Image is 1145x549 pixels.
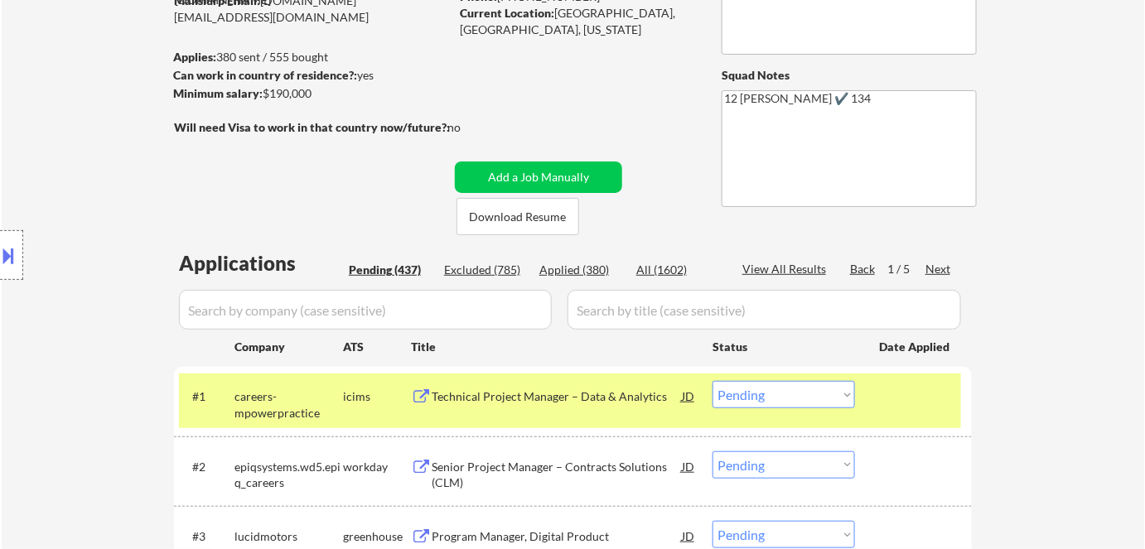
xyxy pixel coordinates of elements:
div: Excluded (785) [444,262,527,278]
div: Pending (437) [349,262,432,278]
div: #3 [192,528,221,545]
button: Add a Job Manually [455,161,622,193]
strong: Can work in country of residence?: [173,68,357,82]
div: yes [173,67,444,84]
strong: Minimum salary: [173,86,263,100]
div: View All Results [742,261,831,277]
div: 1 / 5 [887,261,925,277]
button: Download Resume [457,198,579,235]
div: ATS [343,339,411,355]
div: JD [680,451,697,481]
div: Technical Project Manager – Data & Analytics [432,388,682,405]
div: $190,000 [173,85,449,102]
div: epiqsystems.wd5.epiq_careers [234,459,343,491]
div: 380 sent / 555 bought [173,49,449,65]
div: greenhouse [343,528,411,545]
div: icims [343,388,411,405]
div: workday [343,459,411,475]
strong: Applies: [173,50,216,64]
div: Date Applied [879,339,952,355]
div: Next [925,261,952,277]
input: Search by company (case sensitive) [179,290,552,330]
div: Applied (380) [539,262,622,278]
div: no [447,119,495,136]
div: Status [713,331,855,361]
div: Title [411,339,697,355]
div: Program Manager, Digital Product [432,528,682,545]
input: Search by title (case sensitive) [568,290,961,330]
div: JD [680,381,697,411]
div: Senior Project Manager – Contracts Solutions (CLM) [432,459,682,491]
strong: Will need Visa to work in that country now/future?: [174,120,450,134]
div: Squad Notes [722,67,977,84]
strong: Current Location: [460,6,554,20]
div: [GEOGRAPHIC_DATA], [GEOGRAPHIC_DATA], [US_STATE] [460,5,694,37]
div: #2 [192,459,221,475]
div: All (1602) [636,262,719,278]
div: Back [850,261,877,277]
div: lucidmotors [234,528,343,545]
